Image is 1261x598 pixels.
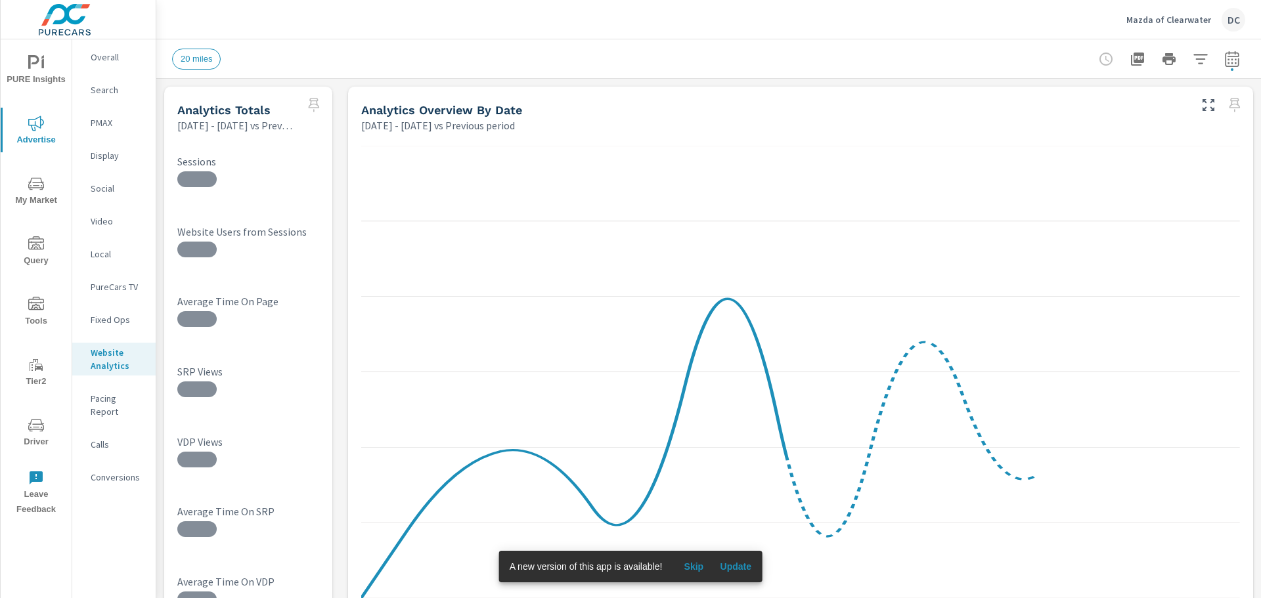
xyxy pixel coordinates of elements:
[72,211,156,231] div: Video
[72,80,156,100] div: Search
[361,103,522,117] h5: Analytics Overview By Date
[361,117,515,133] p: [DATE] - [DATE] vs Previous period
[91,149,145,162] p: Display
[91,438,145,451] p: Calls
[91,247,145,261] p: Local
[91,471,145,484] p: Conversions
[72,146,156,165] div: Display
[1222,8,1245,32] div: DC
[72,277,156,297] div: PureCars TV
[91,392,145,418] p: Pacing Report
[5,55,68,87] span: PURE Insights
[5,357,68,389] span: Tier2
[1187,46,1214,72] button: Apply Filters
[91,346,145,372] p: Website Analytics
[177,435,351,448] p: VDP Views
[1224,95,1245,116] span: Select a preset date range to save this widget
[1124,46,1151,72] button: "Export Report to PDF"
[177,155,351,168] p: Sessions
[91,215,145,228] p: Video
[678,561,709,572] span: Skip
[673,556,715,577] button: Skip
[91,313,145,326] p: Fixed Ops
[72,47,156,67] div: Overall
[177,103,271,117] h5: Analytics Totals
[510,561,663,572] span: A new version of this app is available!
[5,236,68,268] span: Query
[91,182,145,195] p: Social
[177,505,351,518] p: Average Time On SRP
[5,116,68,148] span: Advertise
[1,39,72,523] div: nav menu
[91,51,145,64] p: Overall
[5,470,68,517] span: Leave Feedback
[91,280,145,293] p: PureCars TV
[72,179,156,198] div: Social
[5,176,68,208] span: My Market
[5,417,68,450] span: Driver
[72,467,156,487] div: Conversions
[91,116,145,129] p: PMAX
[72,435,156,454] div: Calls
[177,575,351,588] p: Average Time On VDP
[177,117,293,133] p: [DATE] - [DATE] vs Previous period
[5,297,68,329] span: Tools
[72,310,156,330] div: Fixed Ops
[72,113,156,133] div: PMAX
[1219,46,1245,72] button: Select Date Range
[1126,14,1211,26] p: Mazda of Clearwater
[1198,95,1219,116] button: Make Fullscreen
[72,244,156,264] div: Local
[303,95,324,116] span: Select a preset date range to save this widget
[72,343,156,375] div: Website Analytics
[173,54,220,64] span: 20 miles
[720,561,751,572] span: Update
[177,365,351,378] p: SRP Views
[177,225,351,238] p: Website Users from Sessions
[91,83,145,96] p: Search
[72,389,156,421] div: Pacing Report
[1156,46,1182,72] button: Print Report
[177,295,351,308] p: Average Time On Page
[715,556,757,577] button: Update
